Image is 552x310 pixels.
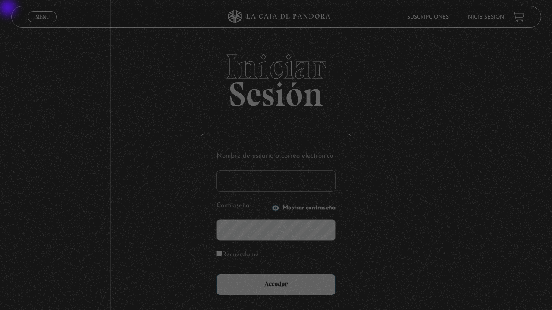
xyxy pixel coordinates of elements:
[11,50,541,84] span: Iniciar
[216,150,336,163] label: Nombre de usuario o correo electrónico
[216,199,269,213] label: Contraseña
[513,11,524,23] a: View your shopping cart
[32,22,53,28] span: Cerrar
[216,274,336,295] input: Acceder
[35,14,50,19] span: Menu
[407,15,449,20] a: Suscripciones
[271,204,336,212] button: Mostrar contraseña
[282,205,336,211] span: Mostrar contraseña
[216,248,259,262] label: Recuérdame
[466,15,504,20] a: Inicie sesión
[216,251,222,256] input: Recuérdame
[11,50,541,105] h2: Sesión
